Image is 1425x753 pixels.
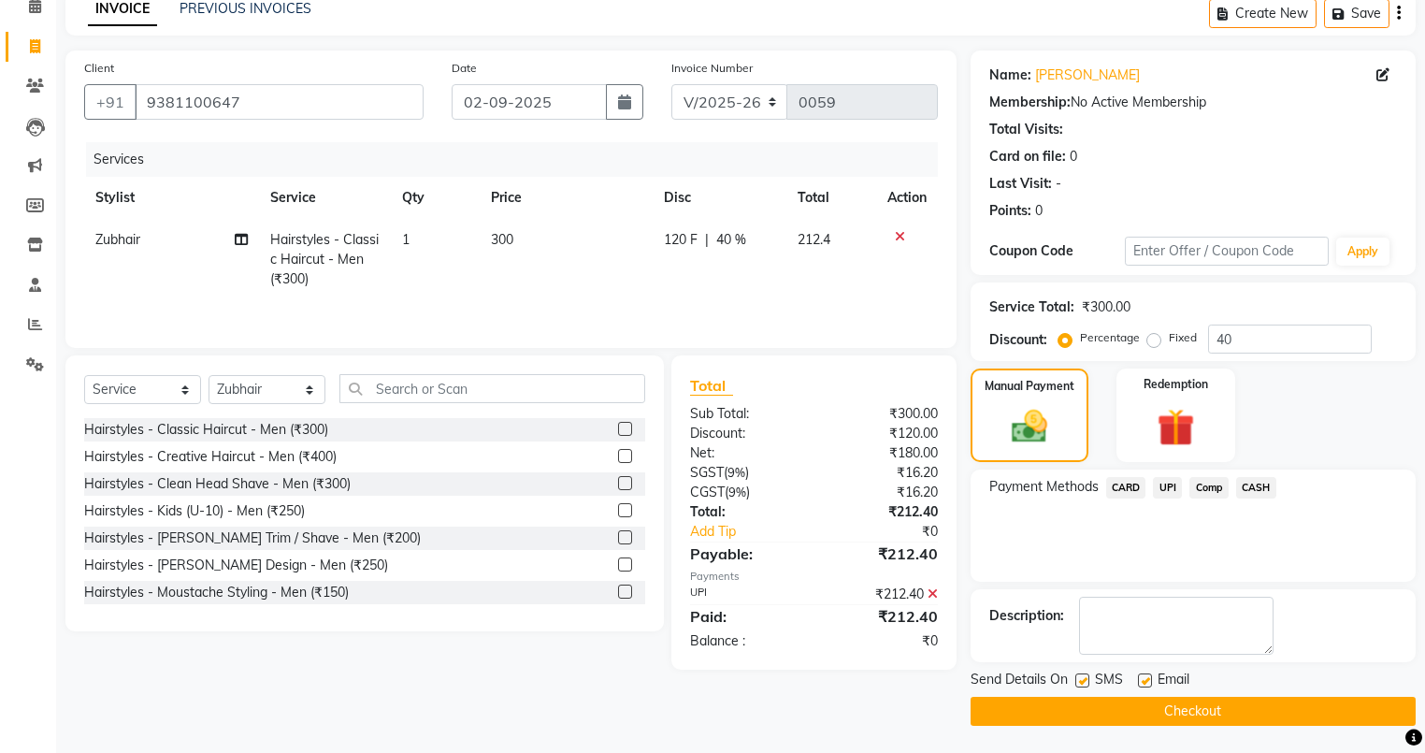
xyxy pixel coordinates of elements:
[1000,406,1058,447] img: _cash.svg
[676,631,813,651] div: Balance :
[989,174,1052,194] div: Last Visit:
[339,374,645,403] input: Search or Scan
[84,501,305,521] div: Hairstyles - Kids (U-10) - Men (₹250)
[1125,237,1329,266] input: Enter Offer / Coupon Code
[813,543,951,565] div: ₹212.40
[989,93,1071,112] div: Membership:
[676,585,813,604] div: UPI
[1169,329,1197,346] label: Fixed
[1035,65,1140,85] a: [PERSON_NAME]
[653,177,786,219] th: Disc
[491,231,513,248] span: 300
[798,231,830,248] span: 212.4
[1236,477,1276,499] span: CASH
[728,485,746,500] span: 9%
[84,84,137,120] button: +91
[135,84,424,120] input: Search by Name/Mobile/Email/Code
[876,177,938,219] th: Action
[84,60,114,77] label: Client
[1336,238,1389,266] button: Apply
[813,463,951,483] div: ₹16.20
[716,230,746,250] span: 40 %
[664,230,698,250] span: 120 F
[86,142,952,177] div: Services
[676,522,837,542] a: Add Tip
[452,60,477,77] label: Date
[1035,201,1043,221] div: 0
[391,177,480,219] th: Qty
[1158,670,1189,693] span: Email
[1106,477,1146,499] span: CARD
[676,502,813,522] div: Total:
[813,404,951,424] div: ₹300.00
[690,376,733,396] span: Total
[985,378,1074,395] label: Manual Payment
[1153,477,1182,499] span: UPI
[676,424,813,443] div: Discount:
[786,177,876,219] th: Total
[989,120,1063,139] div: Total Visits:
[1145,404,1206,451] img: _gift.svg
[690,484,725,500] span: CGST
[813,443,951,463] div: ₹180.00
[84,556,388,575] div: Hairstyles - [PERSON_NAME] Design - Men (₹250)
[480,177,653,219] th: Price
[1080,329,1140,346] label: Percentage
[676,543,813,565] div: Payable:
[971,670,1068,693] span: Send Details On
[690,464,724,481] span: SGST
[727,465,745,480] span: 9%
[84,474,351,494] div: Hairstyles - Clean Head Shave - Men (₹300)
[837,522,952,542] div: ₹0
[989,330,1047,350] div: Discount:
[989,241,1125,261] div: Coupon Code
[1144,376,1208,393] label: Redemption
[989,606,1064,626] div: Description:
[813,605,951,628] div: ₹212.40
[84,177,259,219] th: Stylist
[989,297,1074,317] div: Service Total:
[1189,477,1229,499] span: Comp
[813,502,951,522] div: ₹212.40
[84,420,328,440] div: Hairstyles - Classic Haircut - Men (₹300)
[989,147,1066,167] div: Card on file:
[1095,670,1123,693] span: SMS
[971,697,1416,726] button: Checkout
[1070,147,1077,167] div: 0
[813,585,951,604] div: ₹212.40
[84,447,337,467] div: Hairstyles - Creative Haircut - Men (₹400)
[989,201,1031,221] div: Points:
[690,569,938,585] div: Payments
[1056,174,1061,194] div: -
[813,483,951,502] div: ₹16.20
[95,231,140,248] span: Zubhair
[813,424,951,443] div: ₹120.00
[989,65,1031,85] div: Name:
[676,404,813,424] div: Sub Total:
[676,483,813,502] div: ( )
[1082,297,1130,317] div: ₹300.00
[676,443,813,463] div: Net:
[705,230,709,250] span: |
[989,93,1397,112] div: No Active Membership
[676,605,813,628] div: Paid:
[84,583,349,602] div: Hairstyles - Moustache Styling - Men (₹150)
[671,60,753,77] label: Invoice Number
[676,463,813,483] div: ( )
[402,231,410,248] span: 1
[813,631,951,651] div: ₹0
[270,231,379,287] span: Hairstyles - Classic Haircut - Men (₹300)
[989,477,1099,497] span: Payment Methods
[259,177,392,219] th: Service
[84,529,421,548] div: Hairstyles - [PERSON_NAME] Trim / Shave - Men (₹200)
